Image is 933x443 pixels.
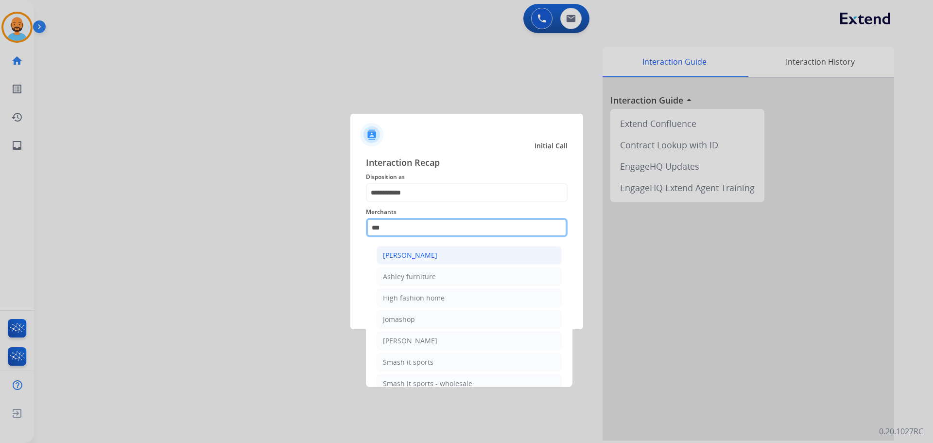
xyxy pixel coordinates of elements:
span: Disposition as [366,171,568,183]
div: High fashion home [383,293,445,303]
span: Initial Call [535,141,568,151]
span: Interaction Recap [366,156,568,171]
span: Merchants [366,206,568,218]
div: Jomashop [383,315,415,324]
div: Smash it sports [383,357,433,367]
div: Smash it sports - wholesale [383,379,472,389]
div: [PERSON_NAME] [383,336,437,346]
div: [PERSON_NAME] [383,250,437,260]
div: Ashley furniture [383,272,436,282]
img: contactIcon [360,123,383,146]
p: 0.20.1027RC [879,425,923,437]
